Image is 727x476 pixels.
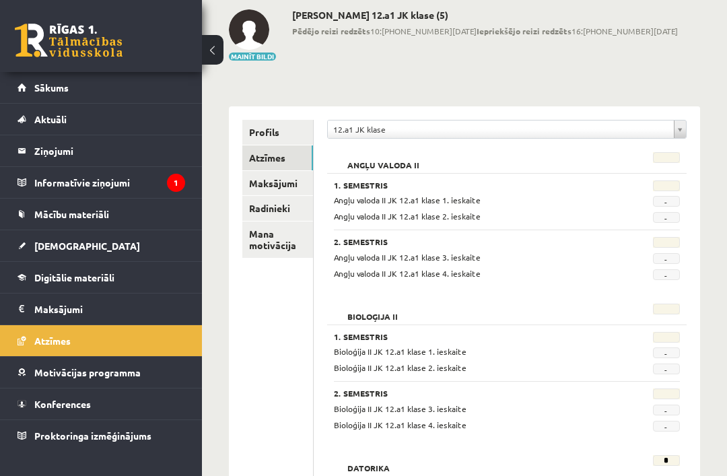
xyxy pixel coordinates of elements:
[653,253,680,264] span: -
[292,25,678,37] span: 10:[PHONE_NUMBER][DATE] 16:[PHONE_NUMBER][DATE]
[18,104,185,135] a: Aktuāli
[328,121,686,138] a: 12.a1 JK klase
[18,357,185,388] a: Motivācijas programma
[653,347,680,358] span: -
[242,145,313,170] a: Atzīmes
[34,81,69,94] span: Sākums
[34,294,185,325] legend: Maksājumi
[34,135,185,166] legend: Ziņojumi
[334,403,466,414] span: Bioloģija II JK 12.a1 klase 3. ieskaite
[18,420,185,451] a: Proktoringa izmēģinājums
[334,152,433,166] h2: Angļu valoda II
[292,26,370,36] b: Pēdējo reizi redzēts
[242,171,313,196] a: Maksājumi
[34,167,185,198] legend: Informatīvie ziņojumi
[653,405,680,415] span: -
[333,121,668,138] span: 12.a1 JK klase
[34,366,141,378] span: Motivācijas programma
[334,304,411,317] h2: Bioloģija II
[15,24,123,57] a: Rīgas 1. Tālmācības vidusskola
[334,455,403,469] h2: Datorika
[18,72,185,103] a: Sākums
[18,167,185,198] a: Informatīvie ziņojumi1
[334,268,481,279] span: Angļu valoda II JK 12.a1 klase 4. ieskaite
[653,269,680,280] span: -
[292,9,678,21] h2: [PERSON_NAME] 12.a1 JK klase (5)
[34,271,114,283] span: Digitālie materiāli
[242,196,313,221] a: Radinieki
[653,212,680,223] span: -
[34,240,140,252] span: [DEMOGRAPHIC_DATA]
[653,421,680,432] span: -
[34,430,151,442] span: Proktoringa izmēģinājums
[18,325,185,356] a: Atzīmes
[334,362,466,373] span: Bioloģija II JK 12.a1 klase 2. ieskaite
[334,332,619,341] h3: 1. Semestris
[18,230,185,261] a: [DEMOGRAPHIC_DATA]
[334,195,481,205] span: Angļu valoda II JK 12.a1 klase 1. ieskaite
[18,262,185,293] a: Digitālie materiāli
[34,398,91,410] span: Konferences
[334,211,481,222] span: Angļu valoda II JK 12.a1 klase 2. ieskaite
[229,53,276,61] button: Mainīt bildi
[34,208,109,220] span: Mācību materiāli
[229,9,269,50] img: Ilze Everte
[242,222,313,258] a: Mana motivācija
[334,388,619,398] h3: 2. Semestris
[34,113,67,125] span: Aktuāli
[477,26,572,36] b: Iepriekšējo reizi redzēts
[334,419,466,430] span: Bioloģija II JK 12.a1 klase 4. ieskaite
[334,180,619,190] h3: 1. Semestris
[653,196,680,207] span: -
[334,252,481,263] span: Angļu valoda II JK 12.a1 klase 3. ieskaite
[334,346,466,357] span: Bioloģija II JK 12.a1 klase 1. ieskaite
[18,294,185,325] a: Maksājumi
[334,237,619,246] h3: 2. Semestris
[653,364,680,374] span: -
[18,199,185,230] a: Mācību materiāli
[18,135,185,166] a: Ziņojumi
[18,388,185,419] a: Konferences
[167,174,185,192] i: 1
[34,335,71,347] span: Atzīmes
[242,120,313,145] a: Profils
